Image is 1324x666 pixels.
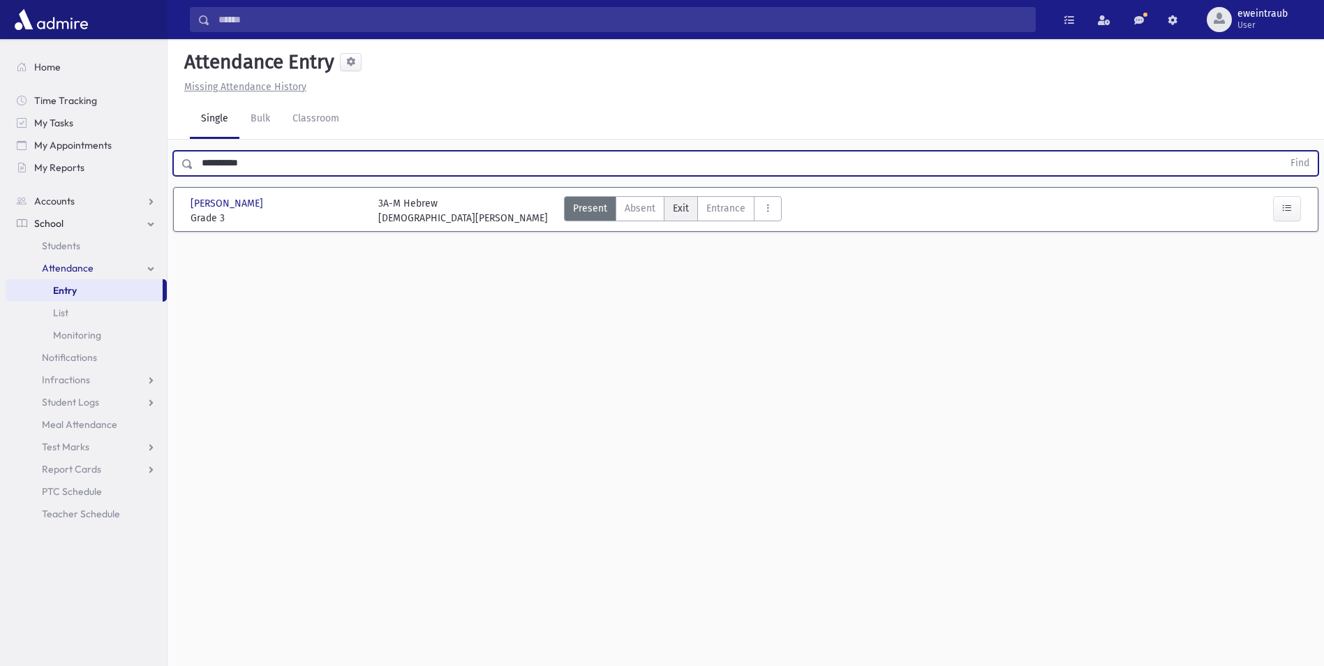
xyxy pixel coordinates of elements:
span: Attendance [42,262,94,274]
button: Find [1282,151,1318,175]
a: Notifications [6,346,167,369]
span: PTC Schedule [42,485,102,498]
a: List [6,302,167,324]
a: Time Tracking [6,89,167,112]
u: Missing Attendance History [184,81,306,93]
input: Search [210,7,1035,32]
span: eweintraub [1237,8,1288,20]
span: Infractions [42,373,90,386]
span: User [1237,20,1288,31]
img: AdmirePro [11,6,91,34]
span: [PERSON_NAME] [191,196,266,211]
span: Entry [53,284,77,297]
a: Entry [6,279,163,302]
a: Students [6,235,167,257]
span: Students [42,239,80,252]
a: Student Logs [6,391,167,413]
a: School [6,212,167,235]
a: Report Cards [6,458,167,480]
span: Present [573,201,607,216]
span: Absent [625,201,655,216]
span: School [34,217,64,230]
span: Meal Attendance [42,418,117,431]
a: Monitoring [6,324,167,346]
span: Entrance [706,201,745,216]
a: Accounts [6,190,167,212]
span: My Tasks [34,117,73,129]
span: Monitoring [53,329,101,341]
span: My Appointments [34,139,112,151]
span: List [53,306,68,319]
span: Grade 3 [191,211,364,225]
a: Home [6,56,167,78]
a: Meal Attendance [6,413,167,436]
span: Home [34,61,61,73]
span: Accounts [34,195,75,207]
a: Test Marks [6,436,167,458]
span: Notifications [42,351,97,364]
a: Classroom [281,100,350,139]
a: Infractions [6,369,167,391]
span: My Reports [34,161,84,174]
a: Attendance [6,257,167,279]
div: AttTypes [564,196,782,225]
span: Report Cards [42,463,101,475]
a: Missing Attendance History [179,81,306,93]
a: Bulk [239,100,281,139]
a: My Tasks [6,112,167,134]
a: Single [190,100,239,139]
span: Student Logs [42,396,99,408]
a: PTC Schedule [6,480,167,503]
a: My Reports [6,156,167,179]
span: Exit [673,201,689,216]
h5: Attendance Entry [179,50,334,74]
span: Teacher Schedule [42,508,120,520]
div: 3A-M Hebrew [DEMOGRAPHIC_DATA][PERSON_NAME] [378,196,548,225]
span: Test Marks [42,441,89,453]
a: My Appointments [6,134,167,156]
a: Teacher Schedule [6,503,167,525]
span: Time Tracking [34,94,97,107]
